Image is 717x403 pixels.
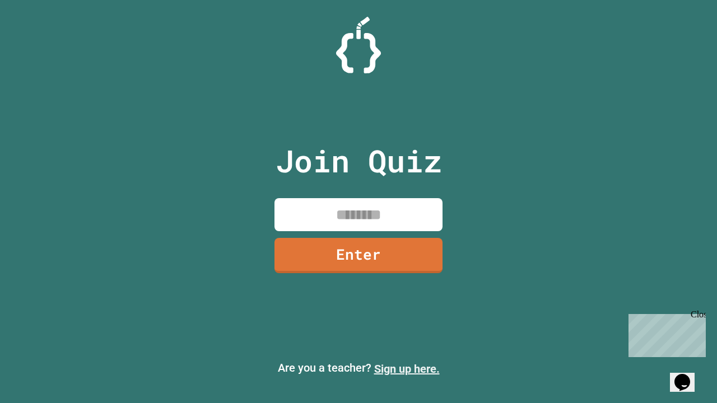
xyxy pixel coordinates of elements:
iframe: chat widget [624,310,706,357]
a: Enter [274,238,443,273]
div: Chat with us now!Close [4,4,77,71]
p: Are you a teacher? [9,359,708,377]
img: Logo.svg [336,17,381,73]
p: Join Quiz [276,138,442,184]
iframe: chat widget [670,358,706,392]
a: Sign up here. [374,362,440,376]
